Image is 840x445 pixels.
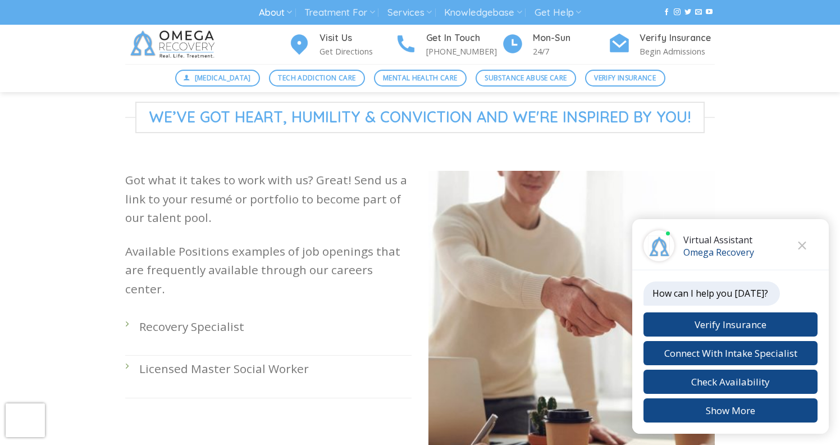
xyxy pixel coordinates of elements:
[674,8,681,16] a: Follow on Instagram
[278,72,355,83] span: Tech Addiction Care
[125,171,412,227] p: Got what it takes to work with us? Great! Send us a link to your resumé or portfolio to become pa...
[175,70,261,87] a: [MEDICAL_DATA]
[533,45,608,58] p: 24/7
[269,70,365,87] a: Tech Addiction Care
[426,31,501,46] h4: Get In Touch
[608,31,715,58] a: Verify Insurance Begin Admissions
[395,31,501,58] a: Get In Touch [PHONE_NUMBER]
[125,242,412,298] p: Available Positions examples of job openings that are frequently available through our careers ce...
[585,70,665,87] a: Verify Insurance
[135,102,705,133] span: We’ve Got Heart, Humility & Conviction and We're Inspired by You!
[195,72,251,83] span: [MEDICAL_DATA]
[640,31,715,46] h4: Verify Insurance
[288,31,395,58] a: Visit Us Get Directions
[485,72,567,83] span: Substance Abuse Care
[663,8,670,16] a: Follow on Facebook
[684,8,691,16] a: Follow on Twitter
[594,72,656,83] span: Verify Insurance
[695,8,702,16] a: Send us an email
[426,45,501,58] p: [PHONE_NUMBER]
[387,2,432,23] a: Services
[476,70,576,87] a: Substance Abuse Care
[139,360,412,378] p: Licensed Master Social Worker
[259,2,292,23] a: About
[640,45,715,58] p: Begin Admissions
[125,25,223,64] img: Omega Recovery
[139,317,412,336] p: Recovery Specialist
[304,2,375,23] a: Treatment For
[444,2,522,23] a: Knowledgebase
[533,31,608,46] h4: Mon-Sun
[383,72,457,83] span: Mental Health Care
[706,8,713,16] a: Follow on YouTube
[374,70,467,87] a: Mental Health Care
[535,2,581,23] a: Get Help
[319,31,395,46] h4: Visit Us
[319,45,395,58] p: Get Directions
